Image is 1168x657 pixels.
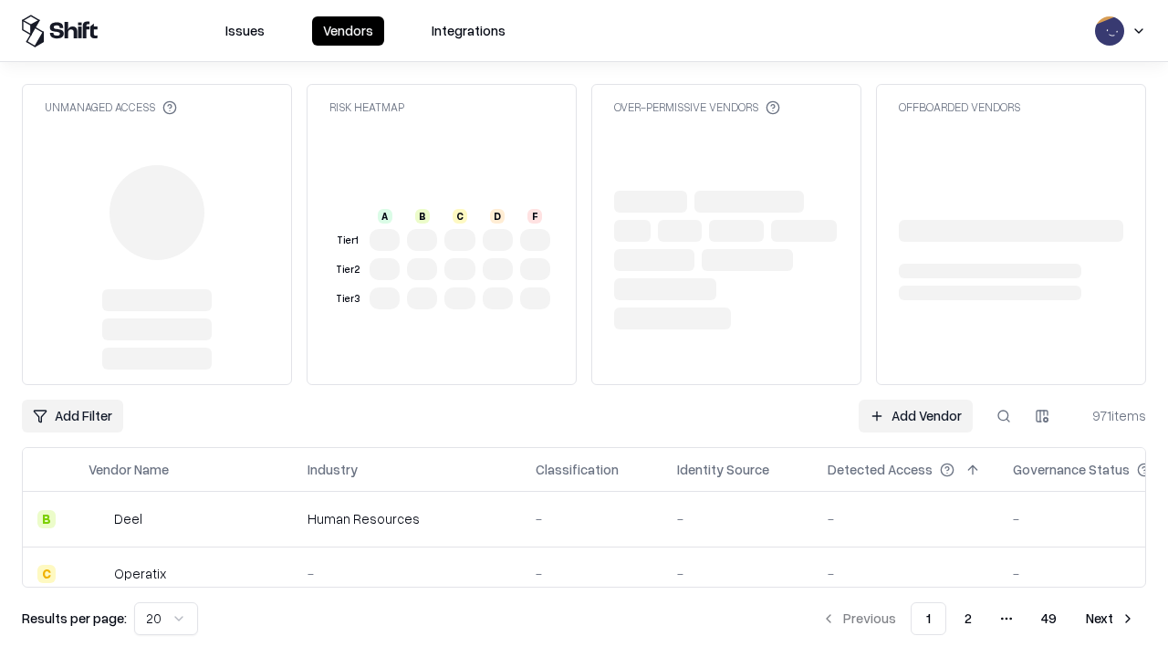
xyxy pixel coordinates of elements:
div: Identity Source [677,460,769,479]
div: 971 items [1073,406,1146,425]
div: Tier 3 [333,291,362,307]
div: F [527,209,542,224]
div: Tier 2 [333,262,362,277]
div: Classification [536,460,619,479]
div: - [677,564,798,583]
button: 2 [950,602,986,635]
div: Deel [114,509,142,528]
div: C [453,209,467,224]
div: Governance Status [1013,460,1130,479]
div: Human Resources [308,509,506,528]
div: Over-Permissive Vendors [614,99,780,115]
button: Add Filter [22,400,123,433]
div: D [490,209,505,224]
div: - [536,564,648,583]
div: Vendor Name [89,460,169,479]
div: A [378,209,392,224]
div: B [415,209,430,224]
div: - [677,509,798,528]
button: Vendors [312,16,384,46]
div: - [308,564,506,583]
nav: pagination [810,602,1146,635]
div: Tier 1 [333,233,362,248]
button: Next [1075,602,1146,635]
div: - [828,564,984,583]
div: C [37,565,56,583]
div: B [37,510,56,528]
div: Detected Access [828,460,933,479]
button: 1 [911,602,946,635]
div: Risk Heatmap [329,99,404,115]
button: 49 [1027,602,1071,635]
img: Operatix [89,565,107,583]
div: - [828,509,984,528]
div: - [536,509,648,528]
img: Deel [89,510,107,528]
div: Industry [308,460,358,479]
p: Results per page: [22,609,127,628]
div: Unmanaged Access [45,99,177,115]
button: Issues [214,16,276,46]
div: Offboarded Vendors [899,99,1020,115]
button: Integrations [421,16,516,46]
a: Add Vendor [859,400,973,433]
div: Operatix [114,564,166,583]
